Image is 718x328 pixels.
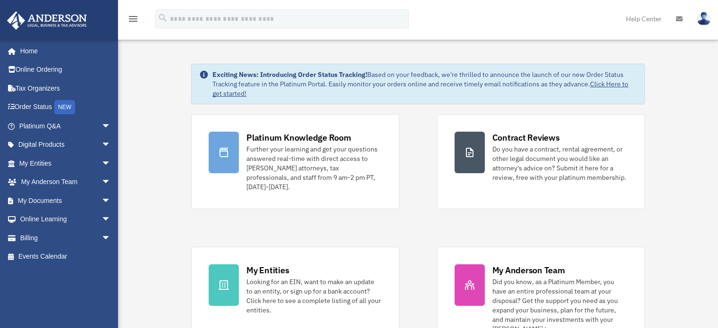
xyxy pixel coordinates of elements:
a: My Entitiesarrow_drop_down [7,154,125,173]
span: arrow_drop_down [101,135,120,155]
a: menu [127,17,139,25]
div: Based on your feedback, we're thrilled to announce the launch of our new Order Status Tracking fe... [212,70,637,98]
i: menu [127,13,139,25]
span: arrow_drop_down [101,117,120,136]
div: Further your learning and get your questions answered real-time with direct access to [PERSON_NAM... [246,144,381,192]
a: Home [7,42,120,60]
a: Online Ordering [7,60,125,79]
div: Contract Reviews [492,132,560,143]
div: My Entities [246,264,289,276]
span: arrow_drop_down [101,228,120,248]
a: Platinum Q&Aarrow_drop_down [7,117,125,135]
img: User Pic [697,12,711,25]
img: Anderson Advisors Platinum Portal [4,11,90,30]
div: Looking for an EIN, want to make an update to an entity, or sign up for a bank account? Click her... [246,277,381,315]
div: My Anderson Team [492,264,565,276]
a: Events Calendar [7,247,125,266]
div: NEW [54,100,75,114]
a: Order StatusNEW [7,98,125,117]
a: My Documentsarrow_drop_down [7,191,125,210]
a: Digital Productsarrow_drop_down [7,135,125,154]
a: Billingarrow_drop_down [7,228,125,247]
span: arrow_drop_down [101,191,120,210]
a: Online Learningarrow_drop_down [7,210,125,229]
div: Do you have a contract, rental agreement, or other legal document you would like an attorney's ad... [492,144,627,182]
span: arrow_drop_down [101,154,120,173]
div: Platinum Knowledge Room [246,132,351,143]
a: Platinum Knowledge Room Further your learning and get your questions answered real-time with dire... [191,114,399,209]
span: arrow_drop_down [101,173,120,192]
i: search [158,13,168,23]
a: Click Here to get started! [212,80,628,98]
a: Tax Organizers [7,79,125,98]
a: Contract Reviews Do you have a contract, rental agreement, or other legal document you would like... [437,114,645,209]
strong: Exciting News: Introducing Order Status Tracking! [212,70,367,79]
a: My Anderson Teamarrow_drop_down [7,173,125,192]
span: arrow_drop_down [101,210,120,229]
